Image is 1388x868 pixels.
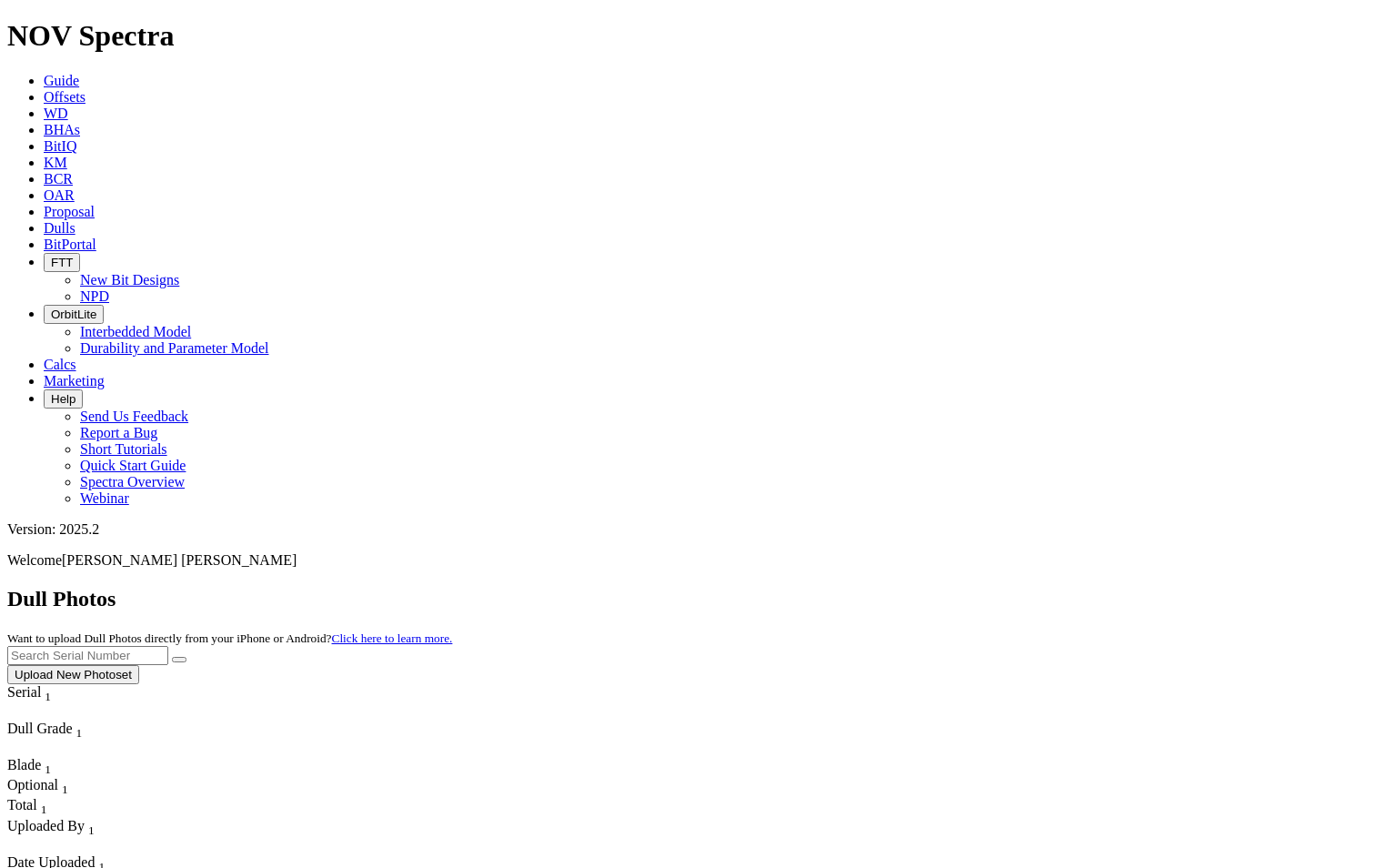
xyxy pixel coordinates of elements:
a: BHAs [44,122,80,137]
div: Serial Sort None [7,684,85,704]
button: Upload New Photoset [7,665,139,684]
span: [PERSON_NAME] [PERSON_NAME] [62,552,297,568]
div: Uploaded By Sort None [7,818,108,838]
div: Column Menu [7,741,135,757]
h1: NOV Spectra [7,19,1381,53]
button: FTT [44,253,80,272]
div: Sort None [7,818,108,854]
a: Marketing [44,373,105,389]
a: Webinar [80,490,129,506]
button: Help [44,389,83,409]
a: BitIQ [44,138,76,154]
h2: Dull Photos [7,587,1381,611]
input: Search Serial Number [7,646,168,665]
a: Quick Start Guide [80,458,186,473]
div: Sort None [7,757,71,777]
div: Column Menu [7,704,85,721]
div: Dull Grade Sort None [7,721,135,741]
div: Sort None [7,777,71,797]
div: Optional Sort None [7,777,71,797]
a: Report a Bug [80,425,157,440]
a: KM [44,155,67,170]
a: Spectra Overview [80,474,185,490]
sub: 1 [88,823,95,837]
span: Sort None [45,757,51,772]
span: Total [7,797,37,812]
a: BCR [44,171,73,187]
a: Calcs [44,357,76,372]
div: Column Menu [7,838,108,854]
a: Guide [44,73,79,88]
button: OrbitLite [44,305,104,324]
a: OAR [44,187,75,203]
span: Sort None [41,797,47,812]
a: Short Tutorials [80,441,167,457]
a: Dulls [44,220,75,236]
div: Sort None [7,797,71,817]
a: Interbedded Model [80,324,191,339]
a: BitPortal [44,237,96,252]
sub: 1 [41,803,47,817]
div: Blade Sort None [7,757,71,777]
span: FTT [51,256,73,269]
span: Sort None [45,684,51,700]
div: Version: 2025.2 [7,521,1381,538]
a: Send Us Feedback [80,409,188,424]
span: Blade [7,757,41,772]
a: Proposal [44,204,95,219]
div: Sort None [7,721,135,757]
small: Want to upload Dull Photos directly from your iPhone or Android? [7,631,452,645]
span: OrbitLite [51,308,96,321]
a: NPD [80,288,109,304]
span: Optional [7,777,58,792]
div: Sort None [7,684,85,721]
sub: 1 [76,726,83,740]
span: Uploaded By [7,818,85,833]
sub: 1 [62,782,68,796]
sub: 1 [45,690,51,703]
span: Sort None [88,818,95,833]
a: Click here to learn more. [332,631,453,645]
a: New Bit Designs [80,272,179,288]
span: Dull Grade [7,721,73,736]
p: Welcome [7,552,1381,569]
span: Help [51,392,75,406]
a: Offsets [44,89,85,105]
span: Serial [7,684,41,700]
span: Sort None [76,721,83,736]
div: Total Sort None [7,797,71,817]
sub: 1 [45,762,51,776]
span: Sort None [62,777,68,792]
a: Durability and Parameter Model [80,340,269,356]
a: WD [44,106,68,121]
